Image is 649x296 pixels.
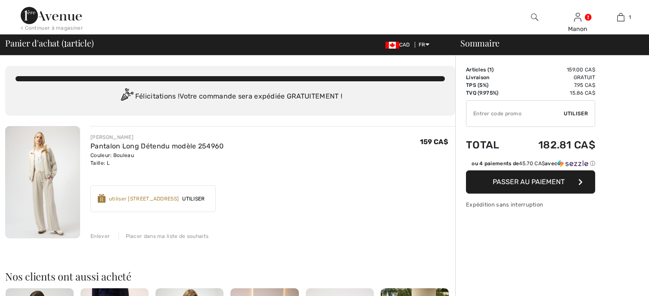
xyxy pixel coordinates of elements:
[466,200,595,209] div: Expédition sans interruption
[629,13,631,21] span: 1
[514,81,595,89] td: 7.95 CA$
[466,81,514,89] td: TPS (5%)
[5,39,94,47] span: Panier d'achat ( article)
[5,271,455,281] h2: Nos clients ont aussi acheté
[90,232,110,240] div: Enlever
[489,67,492,73] span: 1
[466,130,514,160] td: Total
[531,12,538,22] img: recherche
[617,12,624,22] img: Mon panier
[385,42,413,48] span: CAD
[514,89,595,97] td: 15.86 CA$
[466,160,595,170] div: ou 4 paiements de45.70 CA$avecSezzle Cliquez pour en savoir plus sur Sezzle
[5,126,80,238] img: Pantalon Long Détendu modèle 254960
[420,138,448,146] span: 159 CA$
[466,66,514,74] td: Articles ( )
[466,101,564,126] input: Code promo
[21,24,83,32] div: < Continuer à magasiner
[90,133,224,141] div: [PERSON_NAME]
[466,74,514,81] td: Livraison
[466,170,595,194] button: Passer au paiement
[385,42,399,49] img: Canadian Dollar
[118,88,135,105] img: Congratulation2.svg
[574,13,581,21] a: Se connecter
[514,130,595,160] td: 182.81 CA$
[64,37,67,48] span: 1
[16,88,445,105] div: Félicitations ! Votre commande sera expédiée GRATUITEMENT !
[599,12,642,22] a: 1
[514,74,595,81] td: Gratuit
[90,151,224,167] div: Couleur: Bouleau Taille: L
[21,7,82,24] img: 1ère Avenue
[557,160,588,167] img: Sezzle
[118,232,209,240] div: Placer dans ma liste de souhaits
[519,160,545,166] span: 45.70 CA$
[90,142,224,150] a: Pantalon Long Détendu modèle 254960
[109,195,179,203] div: utiliser [STREET_ADDRESS]
[493,178,565,186] span: Passer au paiement
[514,66,595,74] td: 159.00 CA$
[564,110,588,117] span: Utiliser
[466,89,514,97] td: TVQ (9.975%)
[556,25,599,34] div: Manon
[450,39,644,47] div: Sommaire
[574,12,581,22] img: Mes infos
[472,160,595,167] div: ou 4 paiements de avec
[419,42,429,48] span: FR
[98,194,106,203] img: Reward-Logo.svg
[179,195,208,203] span: Utiliser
